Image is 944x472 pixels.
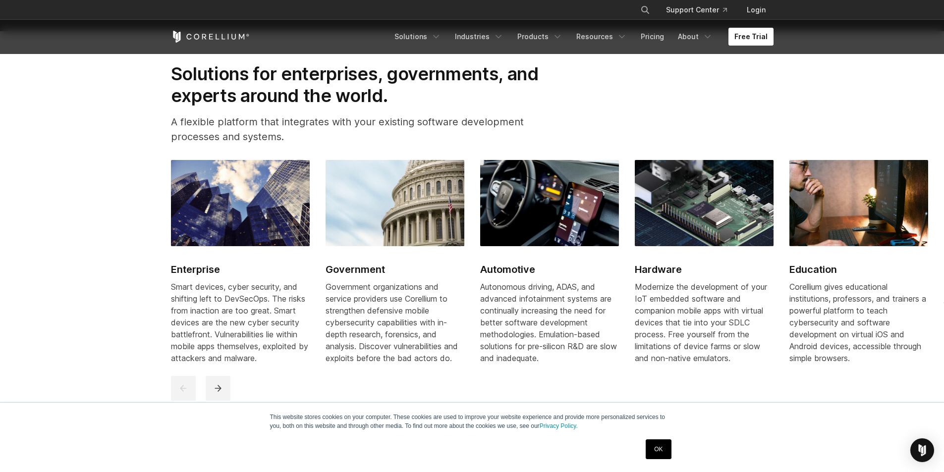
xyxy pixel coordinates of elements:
div: Open Intercom Messenger [910,438,934,462]
img: Hardware [635,160,774,246]
p: This website stores cookies on your computer. These cookies are used to improve your website expe... [270,413,674,430]
img: Education [789,160,928,246]
h2: Education [789,262,928,277]
button: previous [171,376,196,401]
a: Privacy Policy. [540,422,578,429]
div: Smart devices, cyber security, and shifting left to DevSecOps. The risks from inaction are too gr... [171,281,310,364]
h2: Government [326,262,464,277]
a: Resources [570,28,633,46]
a: Support Center [658,1,735,19]
div: Government organizations and service providers use Corellium to strengthen defensive mobile cyber... [326,281,464,364]
a: Free Trial [728,28,774,46]
img: Enterprise [171,160,310,246]
a: Enterprise Enterprise Smart devices, cyber security, and shifting left to DevSecOps. The risks fr... [171,160,310,376]
a: Government Government Government organizations and service providers use Corellium to strengthen ... [326,160,464,376]
span: Modernize the development of your IoT embedded software and companion mobile apps with virtual de... [635,282,767,363]
div: Navigation Menu [389,28,774,46]
a: Products [511,28,568,46]
p: A flexible platform that integrates with your existing software development processes and systems. [171,114,566,144]
div: Corellium gives educational institutions, professors, and trainers a powerful platform to teach c... [789,281,928,364]
a: Solutions [389,28,447,46]
img: Government [326,160,464,246]
a: Corellium Home [171,31,250,43]
a: About [672,28,719,46]
div: Autonomous driving, ADAS, and advanced infotainment systems are continually increasing the need f... [480,281,619,364]
div: Navigation Menu [628,1,774,19]
button: next [206,376,230,401]
a: Hardware Hardware Modernize the development of your IoT embedded software and companion mobile ap... [635,160,774,376]
h2: Enterprise [171,262,310,277]
h2: Automotive [480,262,619,277]
h2: Hardware [635,262,774,277]
a: Pricing [635,28,670,46]
h2: Solutions for enterprises, governments, and experts around the world. [171,63,566,107]
img: Automotive [480,160,619,246]
button: Search [636,1,654,19]
a: Automotive Automotive Autonomous driving, ADAS, and advanced infotainment systems are continually... [480,160,619,376]
a: OK [646,439,671,459]
a: Industries [449,28,509,46]
a: Login [739,1,774,19]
